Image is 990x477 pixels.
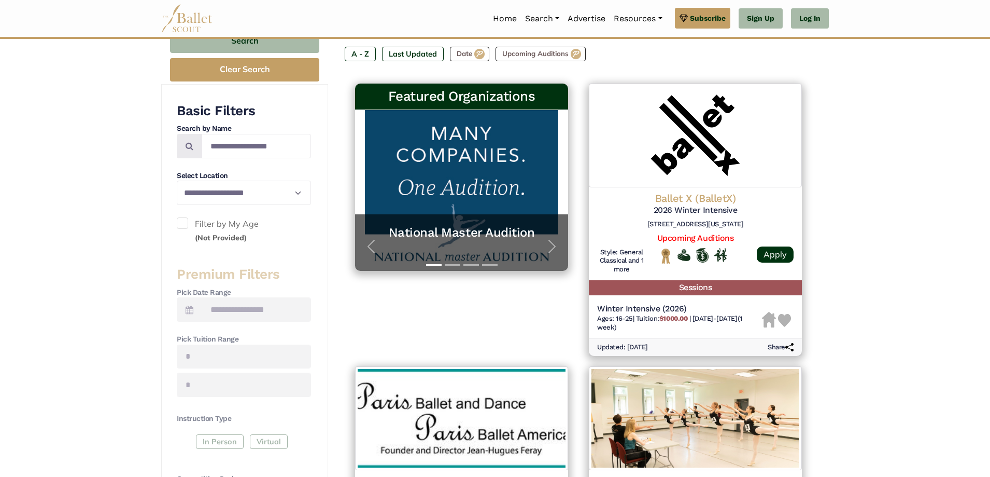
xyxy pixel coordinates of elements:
[463,259,479,271] button: Slide 3
[597,205,794,216] h5: 2026 Winter Intensive
[177,266,311,283] h3: Premium Filters
[597,192,794,205] h4: Ballet X (BalletX)
[482,259,498,271] button: Slide 4
[195,233,247,242] small: (Not Provided)
[659,248,672,264] img: National
[202,134,311,158] input: Search by names...
[355,366,568,470] img: Logo
[739,8,783,29] a: Sign Up
[680,12,688,24] img: gem.svg
[597,315,762,332] h6: | |
[365,225,558,241] a: National Master Audition
[791,8,829,29] a: Log In
[170,29,319,53] button: Search
[677,249,690,261] img: Offers Financial Aid
[589,84,802,187] img: Logo
[177,217,311,244] label: Filter by My Age
[177,334,311,345] h4: Pick Tuition Range
[589,280,802,295] h5: Sessions
[597,315,633,322] span: Ages: 16-25
[597,248,646,275] h6: Style: General Classical and 1 more
[762,312,776,328] img: Housing Unavailable
[177,124,311,134] h4: Search by Name
[597,343,648,352] h6: Updated: [DATE]
[345,47,376,61] label: A - Z
[382,47,444,61] label: Last Updated
[696,248,709,263] img: Offers Scholarship
[563,8,610,30] a: Advertise
[489,8,521,30] a: Home
[177,288,311,298] h4: Pick Date Range
[657,233,733,243] a: Upcoming Auditions
[714,248,727,262] img: In Person
[496,47,586,61] label: Upcoming Auditions
[177,414,311,424] h4: Instruction Type
[690,12,726,24] span: Subscribe
[589,366,802,470] img: Logo
[597,304,762,315] h5: Winter Intensive (2026)
[757,247,794,263] a: Apply
[170,58,319,81] button: Clear Search
[597,315,742,331] span: [DATE]-[DATE] (1 week)
[659,315,687,322] b: $1000.00
[450,47,489,61] label: Date
[636,315,689,322] span: Tuition:
[675,8,730,29] a: Subscribe
[445,259,460,271] button: Slide 2
[778,314,791,327] img: Heart
[597,220,794,229] h6: [STREET_ADDRESS][US_STATE]
[363,88,560,105] h3: Featured Organizations
[426,259,442,271] button: Slide 1
[177,102,311,120] h3: Basic Filters
[768,343,794,352] h6: Share
[521,8,563,30] a: Search
[610,8,666,30] a: Resources
[177,171,311,181] h4: Select Location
